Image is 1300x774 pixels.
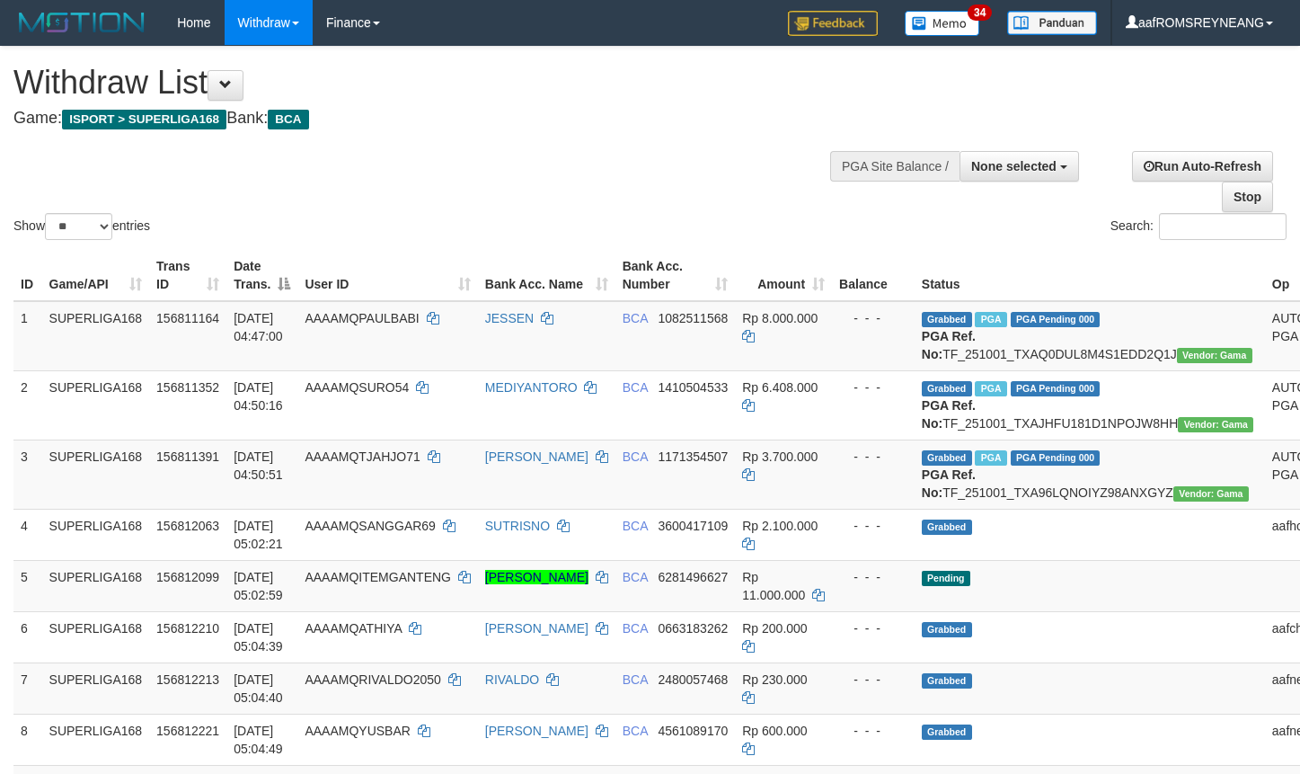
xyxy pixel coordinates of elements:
[658,621,728,636] span: Copy 0663183262 to clipboard
[305,724,410,738] span: AAAAMQYUSBAR
[305,449,420,464] span: AAAAMQTJAHJO71
[62,110,226,129] span: ISPORT > SUPERLIGA168
[742,724,807,738] span: Rp 600.000
[13,714,42,765] td: 8
[658,311,728,325] span: Copy 1082511568 to clipboard
[922,398,976,431] b: PGA Ref. No:
[623,621,648,636] span: BCA
[658,380,728,395] span: Copy 1410504533 to clipboard
[234,621,283,654] span: [DATE] 05:04:39
[922,520,972,535] span: Grabbed
[13,663,42,714] td: 7
[13,560,42,611] td: 5
[742,570,805,602] span: Rp 11.000.000
[13,509,42,560] td: 4
[42,250,150,301] th: Game/API: activate to sort column ascending
[968,4,992,21] span: 34
[485,311,534,325] a: JESSEN
[226,250,297,301] th: Date Trans.: activate to sort column descending
[922,450,972,466] span: Grabbed
[839,517,907,535] div: - - -
[839,619,907,637] div: - - -
[45,213,112,240] select: Showentries
[922,622,972,637] span: Grabbed
[1110,213,1287,240] label: Search:
[149,250,226,301] th: Trans ID: activate to sort column ascending
[975,450,1006,466] span: Marked by aafnonsreyleab
[13,250,42,301] th: ID
[305,380,409,395] span: AAAAMQSURO54
[658,570,728,584] span: Copy 6281496627 to clipboard
[975,312,1006,327] span: Marked by aafnonsreyleab
[623,449,648,464] span: BCA
[305,311,419,325] span: AAAAMQPAULBABI
[922,467,976,500] b: PGA Ref. No:
[922,329,976,361] b: PGA Ref. No:
[42,560,150,611] td: SUPERLIGA168
[830,151,960,182] div: PGA Site Balance /
[623,380,648,395] span: BCA
[742,519,818,533] span: Rp 2.100.000
[42,509,150,560] td: SUPERLIGA168
[305,519,436,533] span: AAAAMQSANGGAR69
[297,250,477,301] th: User ID: activate to sort column ascending
[735,250,832,301] th: Amount: activate to sort column ascending
[485,621,588,636] a: [PERSON_NAME]
[42,370,150,440] td: SUPERLIGA168
[1007,11,1097,35] img: panduan.png
[658,672,728,687] span: Copy 2480057468 to clipboard
[42,611,150,663] td: SUPERLIGA168
[922,381,972,396] span: Grabbed
[623,311,648,325] span: BCA
[156,519,219,533] span: 156812063
[234,449,283,482] span: [DATE] 04:50:51
[742,311,818,325] span: Rp 8.000.000
[156,380,219,395] span: 156811352
[1011,450,1101,466] span: PGA Pending
[1178,417,1253,432] span: Vendor URL: https://trx31.1velocity.biz
[13,370,42,440] td: 2
[156,449,219,464] span: 156811391
[156,621,219,636] span: 156812210
[1132,151,1273,182] a: Run Auto-Refresh
[915,250,1265,301] th: Status
[960,151,1079,182] button: None selected
[623,519,648,533] span: BCA
[305,570,451,584] span: AAAAMQITEMGANTENG
[13,110,849,128] h4: Game: Bank:
[623,724,648,738] span: BCA
[13,213,150,240] label: Show entries
[839,671,907,689] div: - - -
[485,380,578,395] a: MEDIYANTORO
[1011,312,1101,327] span: PGA Pending
[839,568,907,586] div: - - -
[1173,486,1249,502] span: Vendor URL: https://trx31.1velocity.biz
[922,571,970,586] span: Pending
[234,380,283,413] span: [DATE] 04:50:16
[485,672,539,687] a: RIVALDO
[788,11,878,36] img: Feedback.jpg
[975,381,1006,396] span: Marked by aafnonsreyleab
[42,440,150,509] td: SUPERLIGA168
[234,519,283,551] span: [DATE] 05:02:21
[742,672,807,687] span: Rp 230.000
[156,724,219,738] span: 156812221
[485,724,588,738] a: [PERSON_NAME]
[305,621,402,636] span: AAAAMQATHIYA
[623,672,648,687] span: BCA
[658,449,728,464] span: Copy 1171354507 to clipboard
[839,378,907,396] div: - - -
[485,449,588,464] a: [PERSON_NAME]
[42,663,150,714] td: SUPERLIGA168
[234,672,283,705] span: [DATE] 05:04:40
[922,725,972,740] span: Grabbed
[478,250,615,301] th: Bank Acc. Name: activate to sort column ascending
[742,380,818,395] span: Rp 6.408.000
[13,65,849,101] h1: Withdraw List
[915,301,1265,371] td: TF_251001_TXAQ0DUL8M4S1EDD2Q1J
[922,312,972,327] span: Grabbed
[839,309,907,327] div: - - -
[485,519,550,533] a: SUTRISNO
[839,448,907,466] div: - - -
[42,714,150,765] td: SUPERLIGA168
